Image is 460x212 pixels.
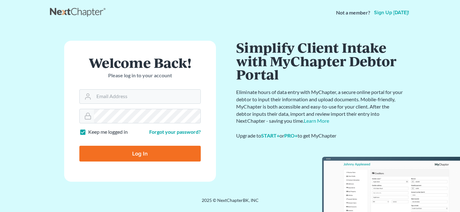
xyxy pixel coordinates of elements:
a: Learn More [304,118,329,124]
div: 2025 © NextChapterBK, INC [50,197,410,209]
a: PRO+ [284,132,297,138]
strong: Not a member? [336,9,370,16]
label: Keep me logged in [88,128,128,136]
p: Please log in to your account [79,72,201,79]
input: Log In [79,146,201,162]
h1: Welcome Back! [79,56,201,69]
div: Upgrade to or to get MyChapter [236,132,404,139]
a: Sign up [DATE]! [373,10,410,15]
p: Eliminate hours of data entry with MyChapter, a secure online portal for your debtor to input the... [236,89,404,125]
a: START+ [261,132,279,138]
h1: Simplify Client Intake with MyChapter Debtor Portal [236,41,404,81]
input: Email Address [94,90,200,103]
a: Forgot your password? [149,129,201,135]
